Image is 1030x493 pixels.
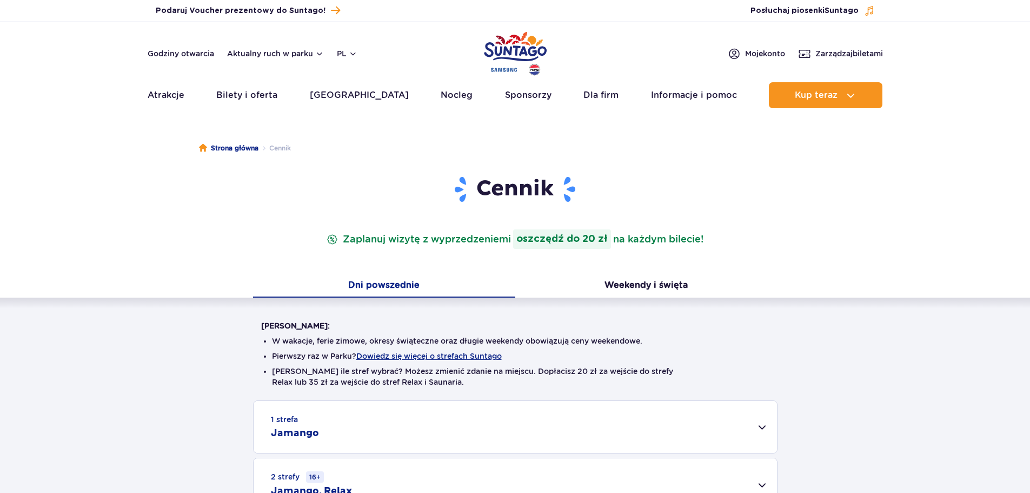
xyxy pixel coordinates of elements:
strong: oszczędź do 20 zł [513,229,611,249]
a: Nocleg [441,82,473,108]
li: [PERSON_NAME] ile stref wybrać? Możesz zmienić zdanie na miejscu. Dopłacisz 20 zł za wejście do s... [272,366,759,387]
small: 1 strefa [271,414,298,425]
a: Zarządzajbiletami [798,47,883,60]
span: Suntago [825,7,859,15]
li: W wakacje, ferie zimowe, okresy świąteczne oraz długie weekendy obowiązują ceny weekendowe. [272,336,759,346]
a: Informacje i pomoc [651,82,737,108]
strong: [PERSON_NAME]: [261,321,330,330]
a: Podaruj Voucher prezentowy do Suntago! [156,3,340,18]
button: pl [337,48,357,59]
small: 2 strefy [271,471,324,483]
button: Kup teraz [769,82,882,108]
a: Dla firm [583,82,619,108]
li: Cennik [258,143,291,154]
span: Moje konto [745,48,785,59]
li: Pierwszy raz w Parku? [272,351,759,361]
span: Kup teraz [795,90,838,100]
a: Sponsorzy [505,82,551,108]
a: Strona główna [199,143,258,154]
a: Godziny otwarcia [148,48,214,59]
span: Posłuchaj piosenki [750,5,859,16]
p: Zaplanuj wizytę z wyprzedzeniem na każdym bilecie! [324,229,706,249]
a: Bilety i oferta [216,82,277,108]
button: Aktualny ruch w parku [227,49,324,58]
span: Zarządzaj biletami [815,48,883,59]
h2: Jamango [271,427,319,440]
button: Dowiedz się więcej o strefach Suntago [356,352,502,360]
button: Dni powszednie [253,275,515,298]
a: Park of Poland [484,27,547,77]
span: Podaruj Voucher prezentowy do Suntago! [156,5,325,16]
small: 16+ [306,471,324,483]
h1: Cennik [261,175,769,203]
button: Weekendy i święta [515,275,778,298]
a: [GEOGRAPHIC_DATA] [310,82,409,108]
a: Atrakcje [148,82,184,108]
a: Mojekonto [728,47,785,60]
button: Posłuchaj piosenkiSuntago [750,5,875,16]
